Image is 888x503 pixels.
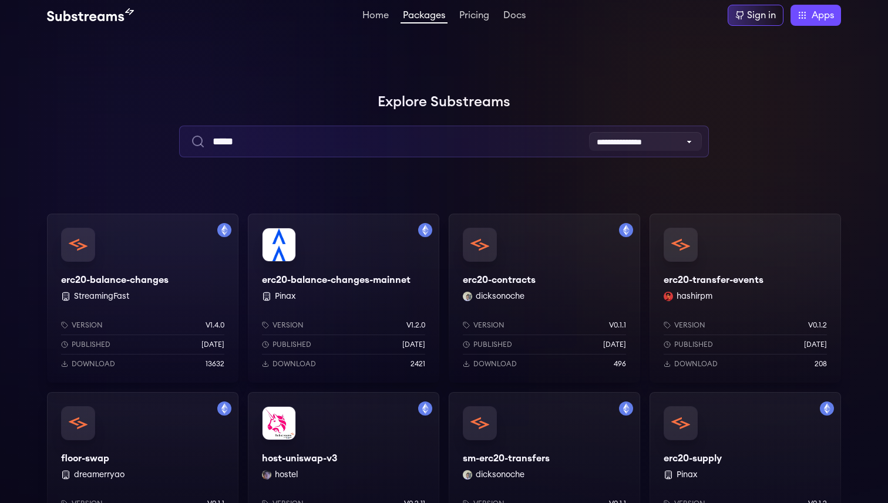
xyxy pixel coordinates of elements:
img: Filter by mainnet network [418,223,432,237]
img: Filter by mainnet network [619,223,633,237]
p: v1.4.0 [206,320,224,330]
a: erc20-transfer-eventserc20-transfer-eventshashirpm hashirpmVersionv0.1.2Published[DATE]Download208 [650,214,841,383]
a: Packages [401,11,448,23]
button: dreamerryao [74,469,125,481]
p: v0.1.2 [808,320,827,330]
a: Filter by mainnet networkerc20-balance-changes-mainneterc20-balance-changes-mainnet PinaxVersionv... [248,214,439,383]
p: 2421 [411,359,425,369]
button: StreamingFast [74,291,129,302]
img: Filter by mainnet network [217,223,231,237]
p: Version [674,320,705,330]
p: [DATE] [603,340,626,349]
p: [DATE] [201,340,224,349]
button: dicksonoche [476,291,524,302]
div: Sign in [747,8,776,22]
p: Download [273,359,316,369]
img: Filter by mainnet network [418,401,432,416]
a: Filter by mainnet networkerc20-contractserc20-contractsdicksonoche dicksonocheVersionv0.1.1Publis... [449,214,640,383]
p: Published [674,340,713,349]
p: 13632 [206,359,224,369]
p: Download [473,359,517,369]
p: v0.1.1 [609,320,626,330]
span: Apps [812,8,834,22]
button: hostel [275,469,298,481]
a: Docs [501,11,528,22]
a: Filter by mainnet networkerc20-balance-changeserc20-balance-changes StreamingFastVersionv1.4.0Pub... [47,214,238,383]
h1: Explore Substreams [47,90,841,114]
p: Published [72,340,110,349]
p: Version [473,320,504,330]
p: Version [72,320,103,330]
p: 208 [815,359,827,369]
img: Filter by mainnet network [619,401,633,416]
p: Version [273,320,304,330]
img: Filter by mainnet network [820,401,834,416]
button: dicksonoche [476,469,524,481]
a: Pricing [457,11,492,22]
p: Published [273,340,311,349]
p: [DATE] [804,340,827,349]
img: Substream's logo [47,8,134,22]
p: 496 [614,359,626,369]
img: Filter by mainnet network [217,401,231,416]
p: v1.2.0 [406,320,425,330]
p: Download [72,359,115,369]
a: Sign in [728,5,783,26]
p: [DATE] [402,340,425,349]
a: Home [360,11,391,22]
p: Published [473,340,512,349]
button: Pinax [275,291,295,302]
p: Download [674,359,718,369]
button: hashirpm [677,291,712,302]
button: Pinax [677,469,697,481]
